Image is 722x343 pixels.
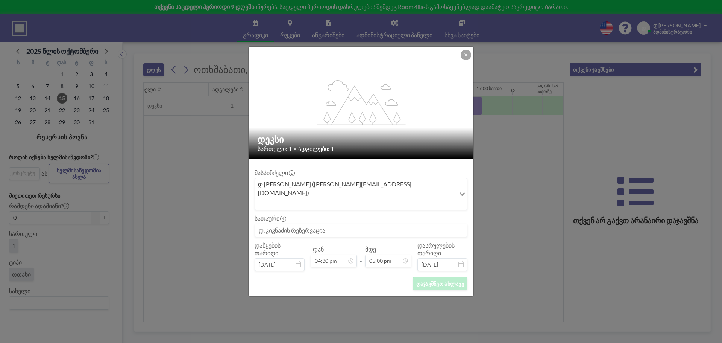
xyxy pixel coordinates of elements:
font: მასპინძელი [255,169,288,176]
font: მდე [365,245,376,253]
font: სათაური [255,215,279,222]
font: დაჯავშნეთ ახლავე [416,280,464,287]
font: • [294,146,296,152]
font: დ.[PERSON_NAME] ([PERSON_NAME][EMAIL_ADDRESS][DOMAIN_NAME]) [258,180,411,196]
font: სართული: 1 [258,145,292,152]
g: flex-grow: 1.2; [317,79,406,125]
font: -დან [311,245,324,253]
font: - [360,257,362,264]
font: დასრულების თარიღი [417,242,455,256]
font: ადგილები: 1 [298,145,334,152]
div: ვარიანტის ძიება [255,178,467,210]
button: დაჯავშნეთ ახლავე [413,277,467,290]
input: ვარიანტის ძიება [256,198,455,208]
font: დაწყების თარიღი [255,242,281,256]
input: დ. კიკნაძის რეზერვაცია [255,224,467,237]
font: დეკსი [258,134,284,145]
